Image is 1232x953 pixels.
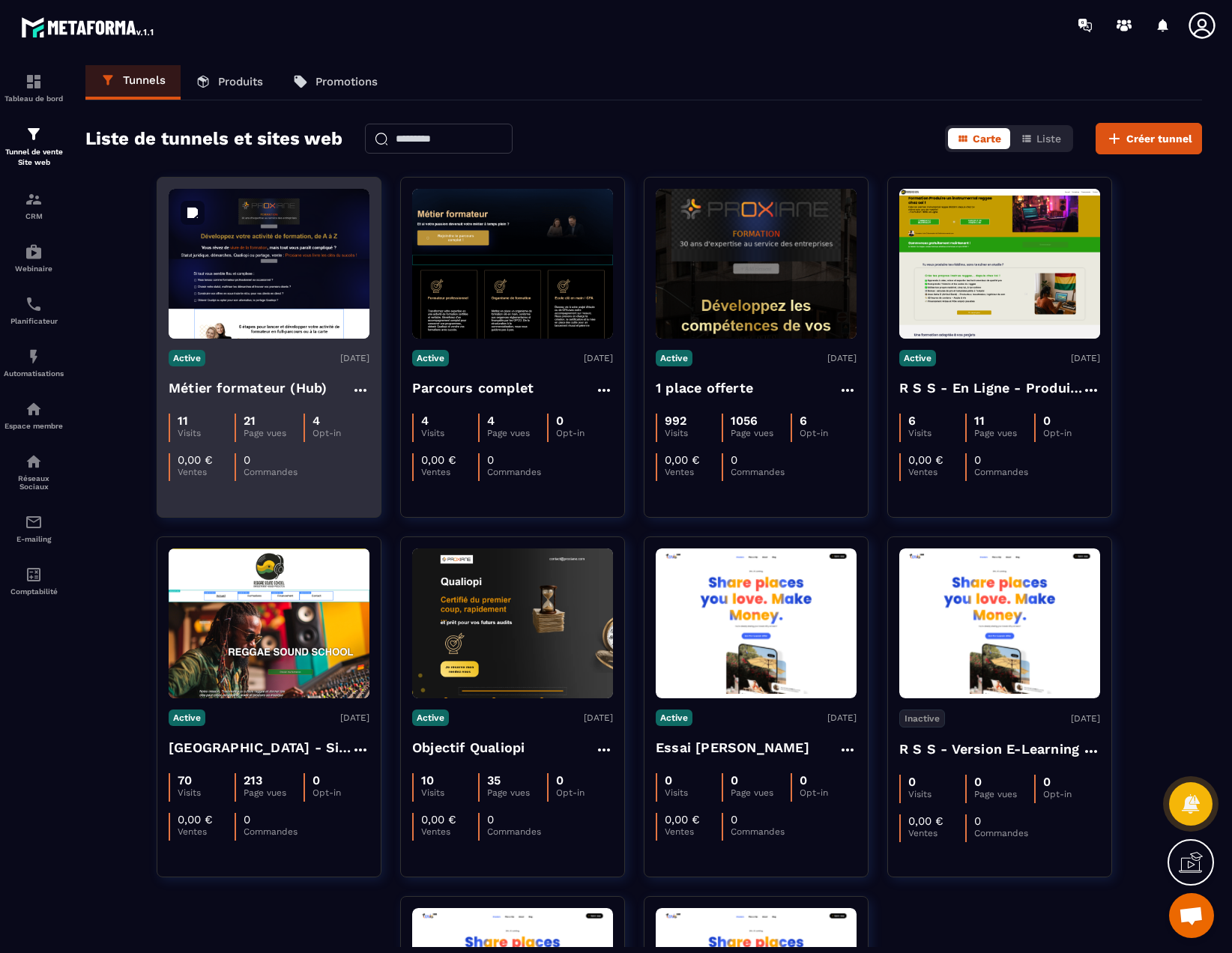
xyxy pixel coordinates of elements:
[948,128,1010,149] button: Carte
[4,212,64,220] p: CRM
[244,453,250,467] p: 0
[4,284,64,336] a: schedulerschedulerPlanificateur
[487,773,501,787] p: 35
[25,190,43,208] img: formation
[244,414,256,428] p: 21
[4,389,64,441] a: automationsautomationsEspace membre
[25,566,43,584] img: accountant
[584,713,613,723] p: [DATE]
[1126,131,1192,146] span: Créer tunnel
[412,710,449,726] p: Active
[4,264,64,273] p: Webinaire
[731,826,788,837] p: Commandes
[412,548,613,698] img: image
[656,378,753,399] h4: 1 place offerte
[665,453,700,467] p: 0,00 €
[899,710,945,727] p: Inactive
[974,414,985,428] p: 11
[244,428,303,438] p: Page vues
[340,353,369,363] p: [DATE]
[4,147,64,168] p: Tunnel de vente Site web
[4,369,64,378] p: Automatisations
[656,189,857,339] img: image
[974,428,1033,438] p: Page vues
[421,773,434,787] p: 10
[908,428,965,438] p: Visits
[908,828,965,838] p: Ventes
[827,353,857,363] p: [DATE]
[412,378,534,399] h4: Parcours complet
[1169,893,1214,938] div: Mở cuộc trò chuyện
[178,414,188,428] p: 11
[800,773,807,787] p: 0
[665,414,686,428] p: 992
[178,453,213,467] p: 0,00 €
[974,453,981,467] p: 0
[421,813,456,826] p: 0,00 €
[974,467,1031,477] p: Commandes
[85,64,181,100] a: Tunnels
[312,773,320,787] p: 0
[656,737,809,758] h4: Essai [PERSON_NAME]
[656,553,857,695] img: image
[85,124,342,154] h2: Liste de tunnels et sites web
[169,378,327,399] h4: Métier formateur (Hub)
[278,64,393,100] a: Promotions
[556,414,564,428] p: 0
[4,535,64,543] p: E-mailing
[4,587,64,596] p: Comptabilité
[421,787,478,798] p: Visits
[244,826,301,837] p: Commandes
[731,428,790,438] p: Page vues
[1043,414,1051,428] p: 0
[4,317,64,325] p: Planificateur
[800,428,857,438] p: Opt-in
[731,414,758,428] p: 1056
[178,787,235,798] p: Visits
[4,179,64,232] a: formationformationCRM
[1096,123,1202,154] button: Créer tunnel
[4,554,64,607] a: accountantaccountantComptabilité
[169,189,369,339] img: image
[656,350,692,366] p: Active
[556,428,613,438] p: Opt-in
[178,428,235,438] p: Visits
[908,814,943,828] p: 0,00 €
[218,75,263,88] p: Produits
[123,73,166,87] p: Tunnels
[178,467,235,477] p: Ventes
[908,467,965,477] p: Ventes
[169,737,351,758] h4: [GEOGRAPHIC_DATA] - Site Web
[1071,353,1100,363] p: [DATE]
[340,713,369,723] p: [DATE]
[169,548,369,698] img: image
[731,813,737,826] p: 0
[487,467,544,477] p: Commandes
[556,787,613,798] p: Opt-in
[25,348,43,366] img: automations
[487,787,546,798] p: Page vues
[25,295,43,313] img: scheduler
[312,414,320,428] p: 4
[4,474,64,491] p: Réseaux Sociaux
[665,826,722,837] p: Ventes
[1012,128,1070,149] button: Liste
[899,739,1079,760] h4: R S S - Version E-Learning
[1043,789,1100,799] p: Opt-in
[908,414,916,428] p: 6
[908,453,943,467] p: 0,00 €
[4,502,64,554] a: emailemailE-mailing
[312,428,369,438] p: Opt-in
[487,414,495,428] p: 4
[974,828,1031,838] p: Commandes
[244,467,301,477] p: Commandes
[4,232,64,284] a: automationsautomationsWebinaire
[181,64,278,100] a: Produits
[178,826,235,837] p: Ventes
[169,350,205,366] p: Active
[412,189,613,339] img: image
[244,787,303,798] p: Page vues
[974,814,981,828] p: 0
[1043,428,1100,438] p: Opt-in
[973,133,1001,145] span: Carte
